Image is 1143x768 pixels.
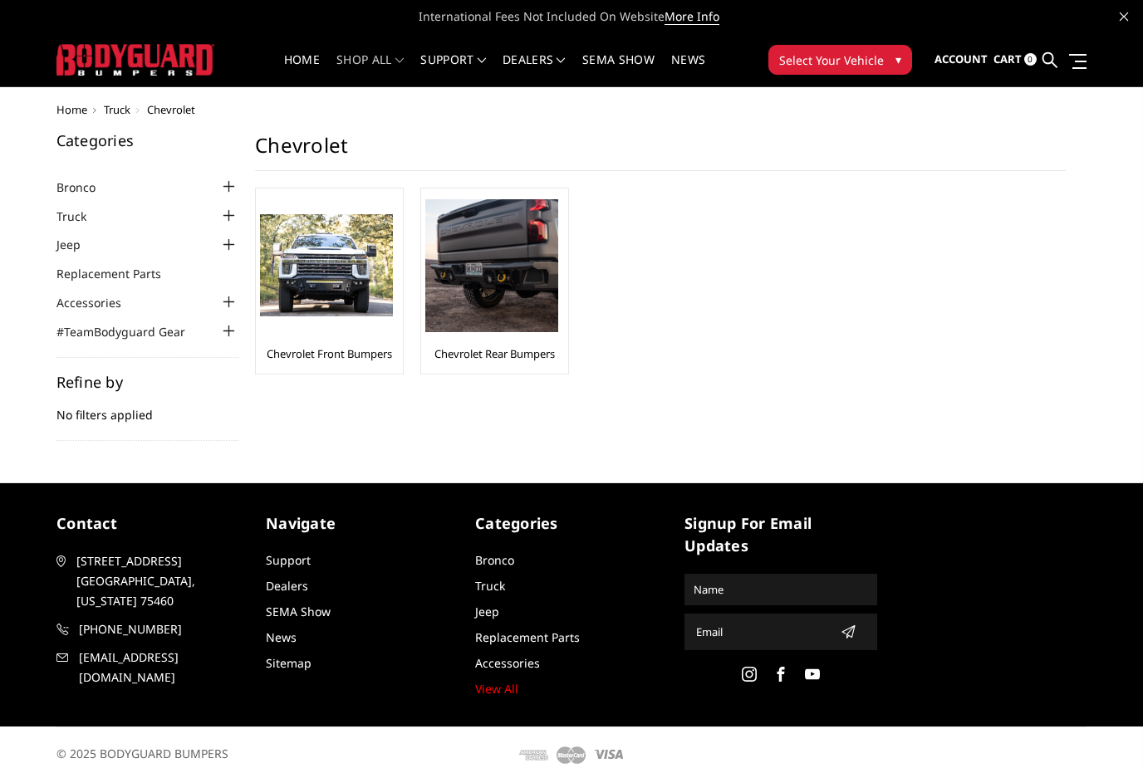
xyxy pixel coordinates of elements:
[266,604,331,619] a: SEMA Show
[671,54,705,86] a: News
[420,54,486,86] a: Support
[56,208,107,225] a: Truck
[475,604,499,619] a: Jeep
[895,51,901,68] span: ▾
[56,512,249,535] h5: contact
[475,578,505,594] a: Truck
[56,648,249,687] a: [EMAIL_ADDRESS][DOMAIN_NAME]
[475,552,514,568] a: Bronco
[935,51,988,66] span: Account
[56,102,87,117] a: Home
[255,133,1066,171] h1: Chevrolet
[266,629,297,645] a: News
[993,37,1037,82] a: Cart 0
[56,265,182,282] a: Replacement Parts
[684,512,877,557] h5: signup for email updates
[147,102,195,117] span: Chevrolet
[56,133,239,148] h5: Categories
[434,346,555,361] a: Chevrolet Rear Bumpers
[56,374,239,389] h5: Refine by
[503,54,566,86] a: Dealers
[56,374,239,441] div: No filters applied
[687,576,875,603] input: Name
[56,294,142,311] a: Accessories
[336,54,404,86] a: shop all
[56,179,116,196] a: Bronco
[56,746,228,761] span: © 2025 BODYGUARD BUMPERS
[779,51,884,69] span: Select Your Vehicle
[79,648,248,687] span: [EMAIL_ADDRESS][DOMAIN_NAME]
[104,102,130,117] a: Truck
[475,629,580,645] a: Replacement Parts
[582,54,655,86] a: SEMA Show
[935,37,988,82] a: Account
[266,578,308,594] a: Dealers
[56,619,249,639] a: [PHONE_NUMBER]
[689,619,834,645] input: Email
[79,619,248,639] span: [PHONE_NUMBER]
[284,54,320,86] a: Home
[1024,53,1037,66] span: 0
[993,51,1022,66] span: Cart
[56,236,101,253] a: Jeep
[267,346,392,361] a: Chevrolet Front Bumpers
[768,45,912,75] button: Select Your Vehicle
[76,551,246,611] span: [STREET_ADDRESS] [GEOGRAPHIC_DATA], [US_STATE] 75460
[266,512,459,535] h5: Navigate
[266,552,311,568] a: Support
[475,655,540,671] a: Accessories
[475,512,668,535] h5: Categories
[475,681,518,697] a: View All
[665,8,719,25] a: More Info
[266,655,312,671] a: Sitemap
[56,44,214,75] img: BODYGUARD BUMPERS
[56,323,206,340] a: #TeamBodyguard Gear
